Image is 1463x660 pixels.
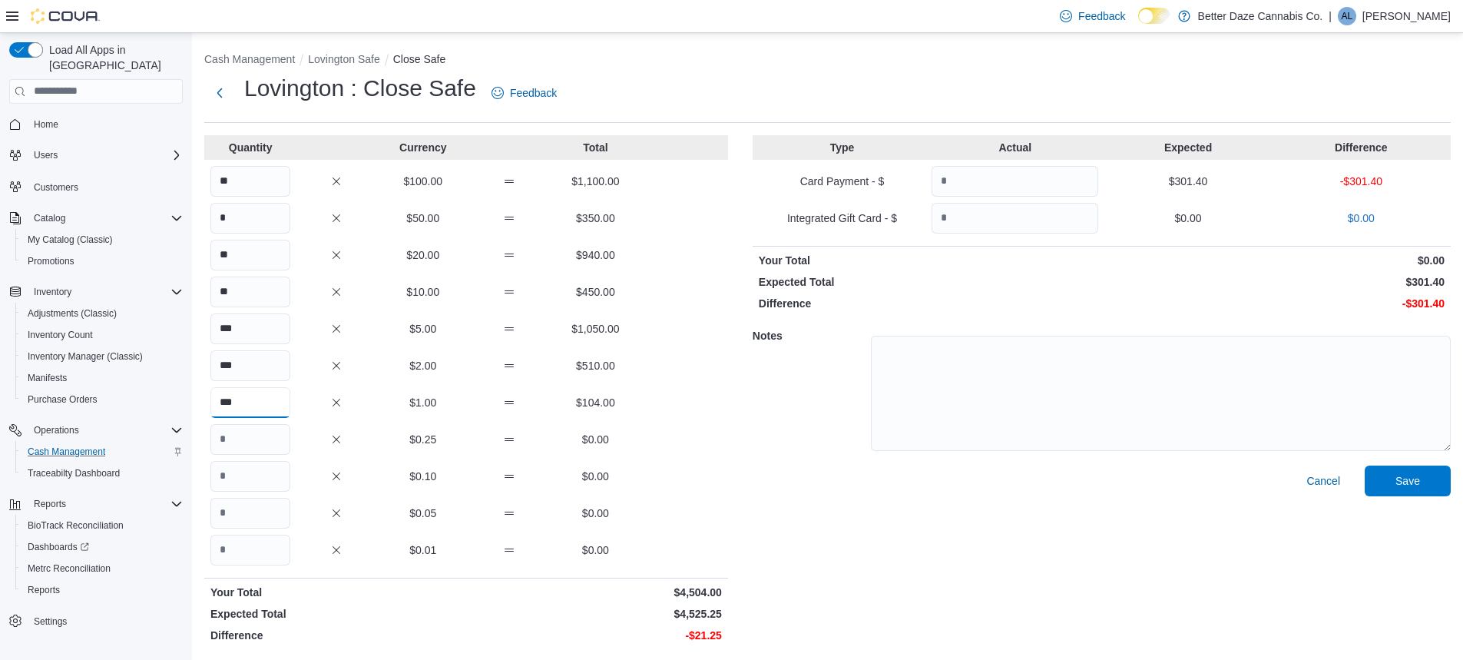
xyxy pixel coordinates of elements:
[28,146,64,164] button: Users
[555,469,635,484] p: $0.00
[383,395,463,410] p: $1.00
[15,515,189,536] button: BioTrack Reconciliation
[383,432,463,447] p: $0.25
[383,211,463,226] p: $50.00
[22,231,183,249] span: My Catalog (Classic)
[28,115,65,134] a: Home
[210,166,290,197] input: Quantity
[1365,466,1451,496] button: Save
[210,424,290,455] input: Quantity
[3,113,189,135] button: Home
[244,73,476,104] h1: Lovington : Close Safe
[15,536,189,558] a: Dashboards
[383,284,463,300] p: $10.00
[15,367,189,389] button: Manifests
[34,424,79,436] span: Operations
[15,324,189,346] button: Inventory Count
[1104,211,1271,226] p: $0.00
[28,209,71,227] button: Catalog
[469,585,722,600] p: $4,504.00
[28,446,105,458] span: Cash Management
[3,207,189,229] button: Catalog
[22,369,73,387] a: Manifests
[383,469,463,484] p: $0.10
[28,495,183,513] span: Reports
[1278,174,1445,189] p: -$301.40
[22,231,119,249] a: My Catalog (Classic)
[383,506,463,521] p: $0.05
[22,443,183,461] span: Cash Management
[210,277,290,307] input: Quantity
[1329,7,1332,25] p: |
[28,283,78,301] button: Inventory
[1104,140,1271,155] p: Expected
[1278,211,1445,226] p: $0.00
[1078,8,1125,24] span: Feedback
[28,146,183,164] span: Users
[485,78,563,108] a: Feedback
[28,467,120,479] span: Traceabilty Dashboard
[932,203,1098,234] input: Quantity
[15,346,189,367] button: Inventory Manager (Classic)
[22,347,149,366] a: Inventory Manager (Classic)
[210,240,290,270] input: Quantity
[210,387,290,418] input: Quantity
[759,140,925,155] p: Type
[555,506,635,521] p: $0.00
[22,304,183,323] span: Adjustments (Classic)
[759,253,1099,268] p: Your Total
[22,252,183,270] span: Promotions
[753,320,868,351] h5: Notes
[22,464,183,483] span: Traceabilty Dashboard
[3,610,189,632] button: Settings
[210,313,290,344] input: Quantity
[34,181,78,194] span: Customers
[28,178,84,197] a: Customers
[210,461,290,492] input: Quantity
[383,247,463,263] p: $20.00
[22,538,183,556] span: Dashboards
[759,296,1099,311] p: Difference
[22,464,126,483] a: Traceabilty Dashboard
[308,53,379,65] button: Lovington Safe
[28,495,72,513] button: Reports
[22,369,183,387] span: Manifests
[28,421,85,439] button: Operations
[28,519,124,532] span: BioTrack Reconciliation
[555,542,635,558] p: $0.00
[34,118,58,131] span: Home
[555,174,635,189] p: $1,100.00
[1395,473,1420,489] span: Save
[383,174,463,189] p: $100.00
[15,463,189,484] button: Traceabilty Dashboard
[15,558,189,579] button: Metrc Reconciliation
[210,535,290,565] input: Quantity
[28,234,113,246] span: My Catalog (Classic)
[1338,7,1356,25] div: Alex Losoya
[555,284,635,300] p: $450.00
[15,250,189,272] button: Promotions
[3,493,189,515] button: Reports
[22,516,130,535] a: BioTrack Reconciliation
[555,247,635,263] p: $940.00
[1104,253,1445,268] p: $0.00
[1300,466,1346,496] button: Cancel
[210,203,290,234] input: Quantity
[3,281,189,303] button: Inventory
[22,390,183,409] span: Purchase Orders
[22,443,111,461] a: Cash Management
[3,175,189,197] button: Customers
[1362,7,1451,25] p: [PERSON_NAME]
[210,140,290,155] p: Quantity
[1138,8,1170,24] input: Dark Mode
[15,389,189,410] button: Purchase Orders
[28,612,73,631] a: Settings
[22,304,123,323] a: Adjustments (Classic)
[393,53,445,65] button: Close Safe
[555,358,635,373] p: $510.00
[22,390,104,409] a: Purchase Orders
[1198,7,1323,25] p: Better Daze Cannabis Co.
[383,321,463,337] p: $5.00
[383,140,463,155] p: Currency
[469,606,722,622] p: $4,525.25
